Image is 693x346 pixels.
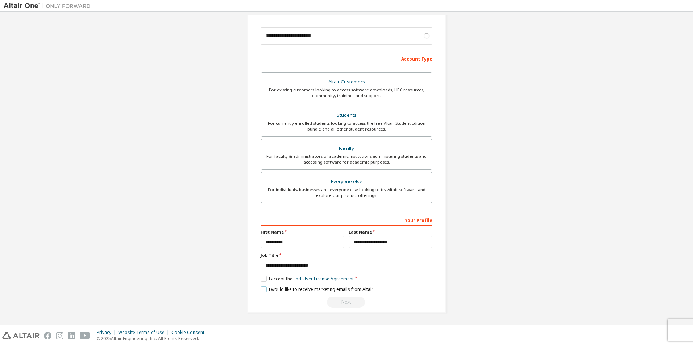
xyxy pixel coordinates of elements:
div: Account Type [261,53,432,64]
div: Please wait while checking email ... [261,297,432,308]
label: Last Name [349,229,432,235]
div: For currently enrolled students looking to access the free Altair Student Edition bundle and all ... [265,120,428,132]
label: Job Title [261,252,432,258]
div: Privacy [97,330,118,335]
img: Altair One [4,2,94,9]
img: altair_logo.svg [2,332,40,339]
div: Cookie Consent [171,330,209,335]
div: Students [265,110,428,120]
div: Everyone else [265,177,428,187]
img: facebook.svg [44,332,51,339]
label: I accept the [261,276,354,282]
div: For individuals, businesses and everyone else looking to try Altair software and explore our prod... [265,187,428,198]
p: © 2025 Altair Engineering, Inc. All Rights Reserved. [97,335,209,342]
a: End-User License Agreement [294,276,354,282]
img: youtube.svg [80,332,90,339]
label: I would like to receive marketing emails from Altair [261,286,373,292]
img: linkedin.svg [68,332,75,339]
div: For faculty & administrators of academic institutions administering students and accessing softwa... [265,153,428,165]
div: Website Terms of Use [118,330,171,335]
div: For existing customers looking to access software downloads, HPC resources, community, trainings ... [265,87,428,99]
div: Faculty [265,144,428,154]
img: instagram.svg [56,332,63,339]
div: Altair Customers [265,77,428,87]
div: Your Profile [261,214,432,226]
label: First Name [261,229,344,235]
